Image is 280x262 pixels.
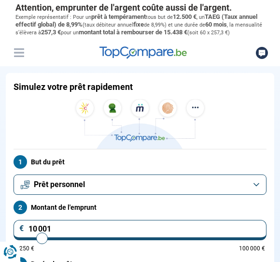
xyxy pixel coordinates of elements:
[79,29,187,36] span: montant total à rembourser de 15.438 €
[19,225,24,233] span: €
[14,82,133,92] h1: Simulez votre prêt rapidement
[239,246,265,251] span: 100 000 €
[173,13,196,20] span: 12.500 €
[14,201,266,214] label: Montant de l'emprunt
[15,13,265,37] p: Exemple représentatif : Pour un tous but de , un (taux débiteur annuel de 8,99%) et une durée de ...
[12,45,26,60] button: Menu
[15,13,257,28] span: TAEG (Taux annuel effectif global) de 8,99%
[91,13,146,20] span: prêt à tempérament
[133,21,144,28] span: fixe
[15,246,34,251] span: 1 250 €
[14,155,266,169] label: But du prêt
[34,179,85,190] span: Prêt personnel
[15,2,265,13] p: Attention, emprunter de l'argent coûte aussi de l'argent.
[41,29,61,36] span: 257,3 €
[99,46,187,59] img: TopCompare
[205,21,227,28] span: 60 mois
[14,175,266,195] button: Prêt personnel
[72,99,208,149] img: TopCompare.be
